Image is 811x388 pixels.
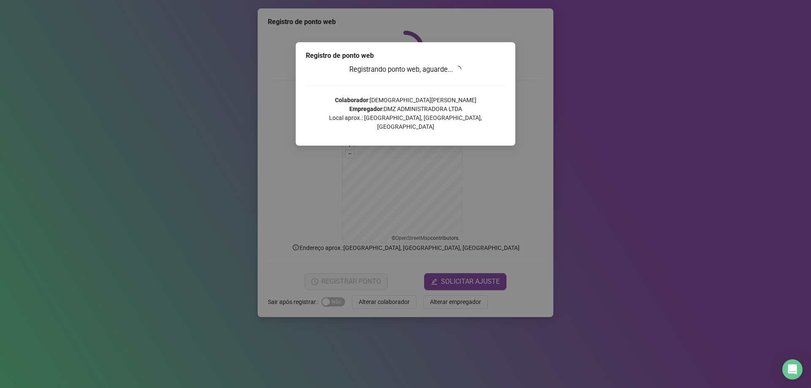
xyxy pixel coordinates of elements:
strong: Empregador [349,106,382,112]
p: : [DEMOGRAPHIC_DATA][PERSON_NAME] : DMZ ADMINISTRADORA LTDA Local aprox.: [GEOGRAPHIC_DATA], [GEO... [306,96,505,131]
div: Registro de ponto web [306,51,505,61]
strong: Colaborador [335,97,368,103]
h3: Registrando ponto web, aguarde... [306,64,505,75]
span: loading [454,65,462,73]
div: Open Intercom Messenger [782,359,803,380]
